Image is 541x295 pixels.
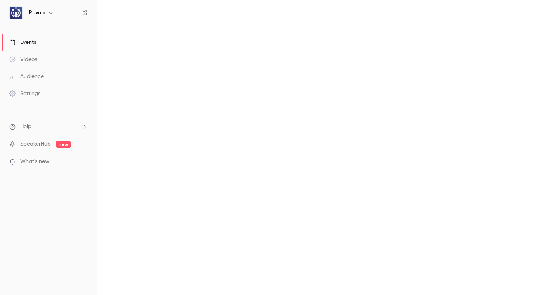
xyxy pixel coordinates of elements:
[9,90,40,97] div: Settings
[9,73,44,80] div: Audience
[29,9,45,17] h6: Ruvna
[9,38,36,46] div: Events
[20,123,31,131] span: Help
[20,158,49,166] span: What's new
[9,123,88,131] li: help-dropdown-opener
[10,7,22,19] img: Ruvna
[56,141,71,148] span: new
[20,140,51,148] a: SpeakerHub
[9,56,37,63] div: Videos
